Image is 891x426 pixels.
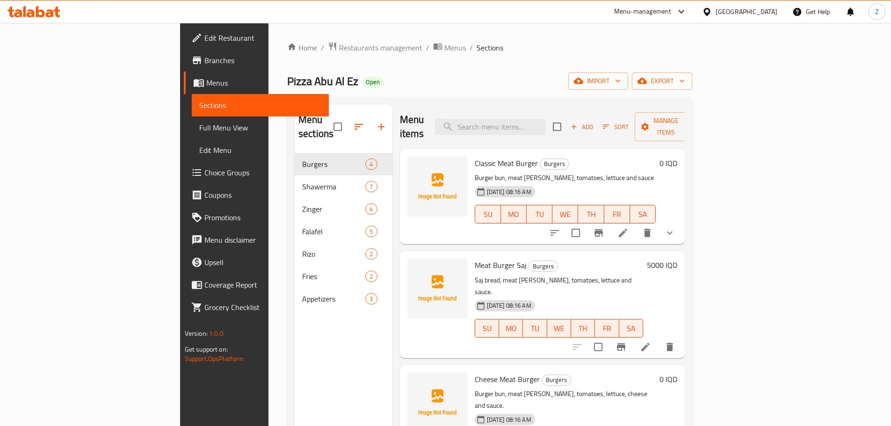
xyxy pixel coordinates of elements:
p: Saj bread, meat [PERSON_NAME], tomatoes, lettuce and sauce. [475,274,644,298]
a: Edit menu item [617,227,629,238]
a: Full Menu View [192,116,329,139]
span: FR [599,322,615,335]
a: Menu disclaimer [184,229,329,251]
button: TH [571,319,595,338]
span: FR [608,208,626,221]
span: [DATE] 08:16 AM [483,415,535,424]
span: Get support on: [185,343,228,355]
span: Fries [302,271,365,282]
h2: Menu items [400,113,424,141]
div: Shawerma7 [295,175,392,198]
span: SU [479,322,495,335]
p: Burger bun, meat [PERSON_NAME], tomatoes, lettuce, cheese and sauce. [475,388,656,412]
span: Manage items [642,115,690,138]
span: export [639,75,685,87]
svg: Show Choices [664,227,675,238]
span: Burgers [302,159,365,170]
button: TU [523,319,547,338]
span: Add item [567,120,597,134]
span: Choice Groups [204,167,321,178]
div: Shawerma [302,181,365,192]
span: Pizza Abu Al Ez [287,71,358,92]
span: 5 [366,227,377,236]
h6: 5000 IQD [647,259,677,272]
span: Cheese Meat Burger [475,372,540,386]
span: Burgers [542,375,571,385]
a: Grocery Checklist [184,296,329,318]
button: delete [659,336,681,358]
button: Sort [601,120,631,134]
span: Appetizers [302,293,365,304]
span: TH [582,208,600,221]
span: Burgers [540,159,569,169]
span: [DATE] 08:16 AM [483,188,535,196]
div: Zinger4 [295,198,392,220]
span: Sections [477,42,503,53]
a: Edit Menu [192,139,329,161]
span: Select to update [566,223,586,243]
span: Burgers [529,261,558,272]
span: Promotions [204,212,321,223]
span: Falafel [302,226,365,237]
div: Burgers4 [295,153,392,175]
span: [DATE] 08:16 AM [483,301,535,310]
div: Fries2 [295,265,392,288]
h6: 0 IQD [659,157,677,170]
nav: breadcrumb [287,42,692,54]
div: items [365,181,377,192]
img: Classic Meat Burger [407,157,467,217]
span: Full Menu View [199,122,321,133]
li: / [470,42,473,53]
span: Sort items [597,120,635,134]
span: Meat Burger Saj [475,258,527,272]
div: [GEOGRAPHIC_DATA] [716,7,777,17]
a: Edit Restaurant [184,27,329,49]
div: Burgers [529,260,558,272]
span: Edit Restaurant [204,32,321,43]
button: sort-choices [543,222,566,244]
span: SA [634,208,652,221]
span: Coupons [204,189,321,201]
a: Edit menu item [640,341,651,353]
span: Restaurants management [339,42,422,53]
button: Branch-specific-item [610,336,632,358]
button: FR [604,205,630,224]
span: Menus [206,77,321,88]
span: 2 [366,250,377,259]
button: MO [499,319,523,338]
span: Add [569,122,594,132]
p: Burger bun, meat [PERSON_NAME], tomatoes, lettuce and sauce [475,172,656,184]
div: items [365,159,377,170]
span: 1.0.0 [209,327,224,339]
button: WE [547,319,571,338]
div: Zinger [302,203,365,215]
span: WE [551,322,567,335]
button: export [632,72,692,90]
div: Rizo [302,248,365,260]
img: Meat Burger Saj [407,259,467,318]
button: import [568,72,628,90]
a: Coverage Report [184,274,329,296]
button: SA [630,205,656,224]
input: search [435,119,545,135]
a: Restaurants management [328,42,422,54]
li: / [426,42,429,53]
a: Upsell [184,251,329,274]
button: SU [475,319,499,338]
button: Add [567,120,597,134]
a: Choice Groups [184,161,329,184]
span: Branches [204,55,321,66]
div: items [365,226,377,237]
span: 3 [366,295,377,303]
span: Select all sections [328,117,348,137]
span: Open [362,78,384,86]
div: items [365,203,377,215]
span: MO [503,322,519,335]
button: WE [552,205,578,224]
span: TU [527,322,543,335]
span: Menus [444,42,466,53]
